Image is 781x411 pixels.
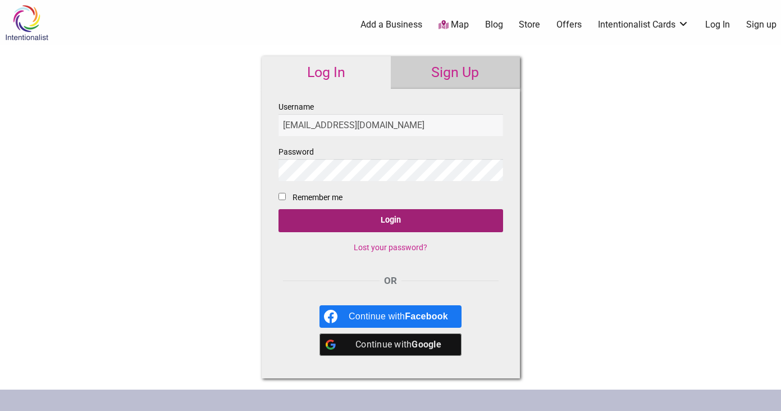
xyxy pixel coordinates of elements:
a: Lost your password? [354,243,427,252]
b: Google [412,339,441,350]
div: Continue with [349,333,448,356]
a: Sign up [746,19,777,31]
div: Continue with [349,305,448,328]
a: Log In [262,56,391,89]
input: Login [278,209,503,232]
label: Remember me [293,191,342,205]
a: Log In [705,19,730,31]
a: Blog [485,19,503,31]
a: Intentionalist Cards [598,19,689,31]
a: Continue with <b>Facebook</b> [319,305,462,328]
a: Offers [556,19,582,31]
input: Username [278,114,503,136]
b: Facebook [405,311,448,321]
a: Sign Up [391,56,520,89]
a: Continue with <b>Google</b> [319,333,462,356]
label: Password [278,145,503,181]
a: Store [519,19,540,31]
a: Add a Business [360,19,422,31]
div: OR [278,274,503,288]
input: Password [278,159,503,181]
a: Map [439,19,469,31]
label: Username [278,100,503,136]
